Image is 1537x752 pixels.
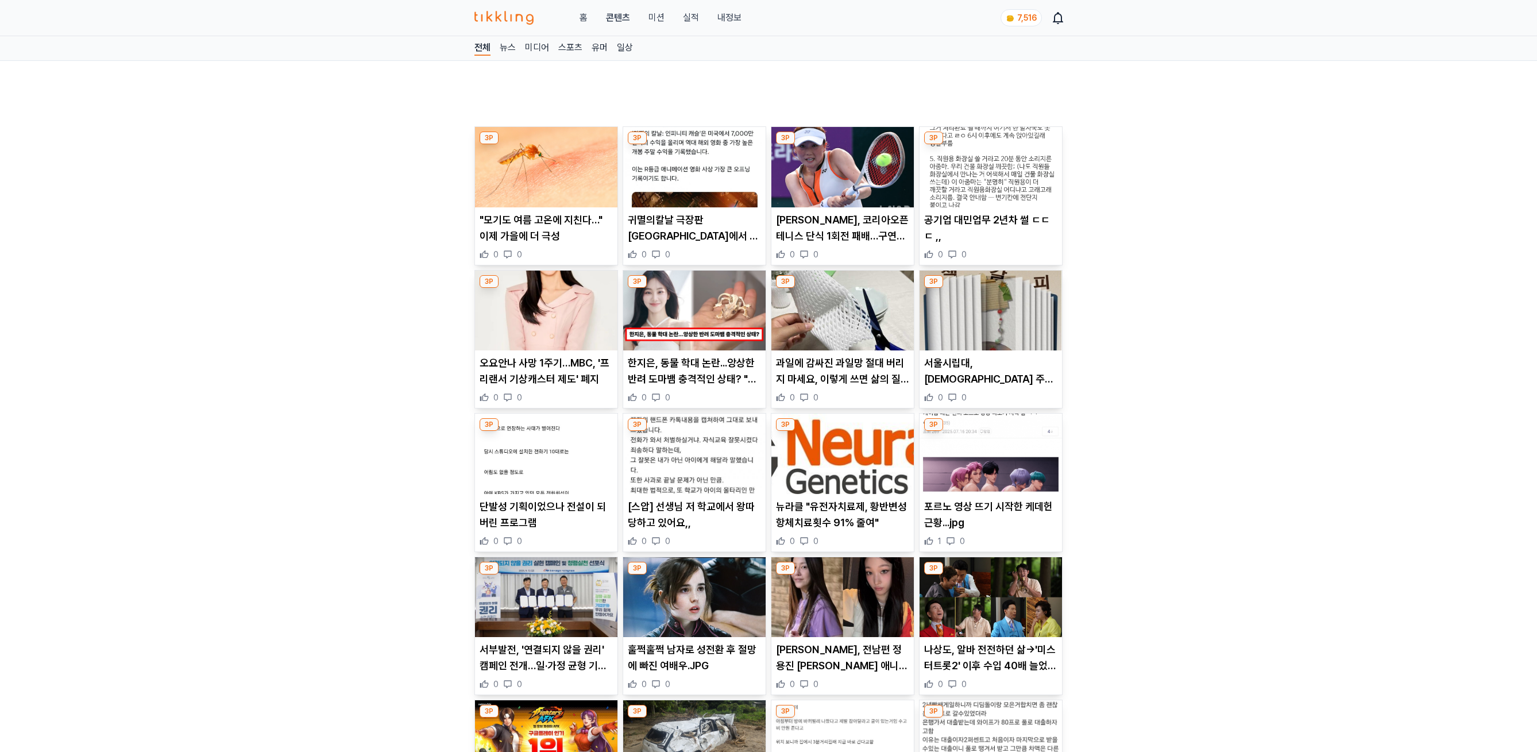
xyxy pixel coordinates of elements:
a: 홈 [580,11,588,25]
img: 한지은, 동물 학대 논란...앙상한 반려 도마뱀 충격적인 상태? "뼈밖에 없어"(+나이) [623,271,766,351]
div: 3P 오요안나 사망 1주기…MBC, '프리랜서 기상캐스터 제도' 폐지 오요안나 사망 1주기…MBC, '프리랜서 기상캐스터 제도' 폐지 0 0 [474,270,618,409]
img: 서부발전, '연결되지 않을 권리' 캠페인 전개…일·가정 균형 기업문화 [475,557,617,638]
span: 0 [960,535,965,547]
span: 0 [517,249,522,260]
img: "모기도 여름 고온에 지친다…" 이제 가을에 더 극성 [475,127,617,207]
img: 훌쩍훌쩍 남자로 성전환 후 절망에 빠진 여배우.JPG [623,557,766,638]
span: 0 [961,678,967,690]
div: 3P [480,705,499,718]
span: 0 [790,249,795,260]
a: 미디어 [525,41,549,56]
a: 뉴스 [500,41,516,56]
span: 0 [938,249,943,260]
img: 귀멸의칼날 극장판 미국에서 오프닝 성적 초대박 터짐 [623,127,766,207]
div: 3P 귀멸의칼날 극장판 미국에서 오프닝 성적 초대박 터짐 귀멸의칼날 극장판 [GEOGRAPHIC_DATA]에서 오프닝 성적 초대박 터짐 0 0 [623,126,766,265]
p: 공기업 대민업무 2년차 썰 ㄷㄷㄷ ,, [924,212,1057,244]
p: [스압] 선생님 저 학교에서 왕따 당하고 있어요,, [628,499,761,531]
div: 3P [776,132,795,144]
span: 0 [642,249,647,260]
span: 0 [665,678,670,690]
a: 유머 [592,41,608,56]
p: 한지은, 동물 학대 논란...앙상한 반려 도마뱀 충격적인 상태? "뼈밖에 없어"(+나이) [628,355,761,387]
span: 0 [493,678,499,690]
span: 0 [790,535,795,547]
p: 나상도, 알바 전전하던 삶→'미스터트롯2' 이후 수입 40배 늘었다 (같이삽시다) [924,642,1057,674]
div: 3P [스압] 선생님 저 학교에서 왕따 당하고 있어요,, [스압] 선생님 저 학교에서 왕따 당하고 있어요,, 0 0 [623,413,766,552]
a: coin 7,516 [1001,9,1040,26]
img: 나상도, 알바 전전하던 삶→'미스터트롯2' 이후 수입 40배 늘었다 (같이삽시다) [920,557,1062,638]
span: 0 [642,392,647,403]
span: 0 [813,249,818,260]
a: 콘텐츠 [606,11,630,25]
div: 3P 한지은, 동물 학대 논란...앙상한 반려 도마뱀 충격적인 상태? "뼈밖에 없어"(+나이) 한지은, 동물 학대 논란...앙상한 반려 도마뱀 충격적인 상태? "뼈밖에 없어"... [623,270,766,409]
span: 0 [493,535,499,547]
div: 3P 나상도, 알바 전전하던 삶→'미스터트롯2' 이후 수입 40배 늘었다 (같이삽시다) 나상도, 알바 전전하던 삶→'미스터트롯2' 이후 수입 40배 늘었다 (같이삽시다) 0 0 [919,557,1063,696]
img: 티끌링 [474,11,534,25]
div: 3P [924,705,943,718]
span: 0 [493,249,499,260]
span: 0 [642,678,647,690]
img: 포르노 영상 뜨기 시작한 케데헌 근황...jpg [920,414,1062,494]
div: 3P 공기업 대민업무 2년차 썰 ㄷㄷㄷ ,, 공기업 대민업무 2년차 썰 ㄷㄷㄷ ,, 0 0 [919,126,1063,265]
p: 훌쩍훌쩍 남자로 성전환 후 절망에 빠진 여배우.JPG [628,642,761,674]
img: 박소현, 코리아오픈 테니스 단식 1회전 패배…구연우도 탈락(종합) [771,127,914,207]
span: 0 [961,392,967,403]
span: 0 [938,392,943,403]
span: 1 [938,535,941,547]
span: 0 [642,535,647,547]
span: 0 [517,535,522,547]
div: 3P 서부발전, '연결되지 않을 권리' 캠페인 전개…일·가정 균형 기업문화 서부발전, '연결되지 않을 권리' 캠페인 전개…일·가정 균형 기업문화 0 0 [474,557,618,696]
p: 서부발전, '연결되지 않을 권리' 캠페인 전개…일·가정 균형 기업문화 [480,642,613,674]
div: 3P [480,132,499,144]
span: 0 [493,392,499,403]
div: 3P 과일에 감싸진 과일망 절대 버리지 마세요, 이렇게 쓰면 삶의 질이 10배 오릅니다 과일에 감싸진 과일망 절대 버리지 마세요, 이렇게 쓰면 삶의 질이 10배 오릅니다 0 0 [771,270,914,409]
span: 0 [665,392,670,403]
div: 3P 고현정, 전남편 정용진 조카 애니에 '좋아요'→'취소' 왜? [PERSON_NAME], 전남편 정용진 [PERSON_NAME] 애니에 '좋아요'→'취소' 왜? 0 0 [771,557,914,696]
div: 3P 단발성 기획이었으나 전설이 되버린 프로그램 단발성 기획이었으나 전설이 되버린 프로그램 0 0 [474,413,618,552]
div: 3P [628,132,647,144]
a: 실적 [683,11,699,25]
p: [PERSON_NAME], 코리아오픈 테니스 단식 1회전 패배…구연우도 탈락(종합) [776,212,909,244]
div: 3P 훌쩍훌쩍 남자로 성전환 후 절망에 빠진 여배우.JPG 훌쩍훌쩍 남자로 성전환 후 절망에 빠진 여배우.JPG 0 0 [623,557,766,696]
p: 포르노 영상 뜨기 시작한 케데헌 근황...jpg [924,499,1057,531]
span: 0 [790,678,795,690]
span: 0 [961,249,967,260]
div: 3P "모기도 여름 고온에 지친다…" 이제 가을에 더 극성 "모기도 여름 고온에 지친다…" 이제 가을에 더 극성 0 0 [474,126,618,265]
img: 과일에 감싸진 과일망 절대 버리지 마세요, 이렇게 쓰면 삶의 질이 10배 오릅니다 [771,271,914,351]
a: 전체 [474,41,491,56]
p: "모기도 여름 고온에 지친다…" 이제 가을에 더 극성 [480,212,613,244]
p: 뉴라클 "유전자치료제, 황반변성 항체치료횟수 91% 줄여" [776,499,909,531]
span: 0 [938,678,943,690]
div: 3P [480,418,499,431]
img: 단발성 기획이었으나 전설이 되버린 프로그램 [475,414,617,494]
span: 0 [665,535,670,547]
img: 뉴라클 "유전자치료제, 황반변성 항체치료횟수 91% 줄여" [771,414,914,494]
span: 0 [790,392,795,403]
span: 0 [517,392,522,403]
img: coin [1006,14,1015,23]
div: 3P [924,418,943,431]
div: 3P 박소현, 코리아오픈 테니스 단식 1회전 패배…구연우도 탈락(종합) [PERSON_NAME], 코리아오픈 테니스 단식 1회전 패배…구연우도 탈락(종합) 0 0 [771,126,914,265]
span: 0 [813,535,818,547]
img: 고현정, 전남편 정용진 조카 애니에 '좋아요'→'취소' 왜? [771,557,914,638]
div: 3P 뉴라클 "유전자치료제, 황반변성 항체치료횟수 91% 줄여" 뉴라클 "유전자치료제, 황반변성 항체치료횟수 91% 줄여" 0 0 [771,413,914,552]
div: 3P 서울시립대, 동아리연합회 주관 가을 축제 '인향제' 개최 서울시립대, [DEMOGRAPHIC_DATA] 주관 가을 축제 '인향제' 개최 0 0 [919,270,1063,409]
span: 0 [813,392,818,403]
a: 일상 [617,41,633,56]
img: [스압] 선생님 저 학교에서 왕따 당하고 있어요,, [623,414,766,494]
span: 0 [517,678,522,690]
p: 귀멸의칼날 극장판 [GEOGRAPHIC_DATA]에서 오프닝 성적 초대박 터짐 [628,212,761,244]
button: 미션 [648,11,665,25]
a: 스포츠 [558,41,582,56]
div: 3P [776,275,795,288]
span: 7,516 [1017,13,1037,22]
div: 3P [776,418,795,431]
a: 내정보 [717,11,742,25]
div: 3P [628,705,647,718]
p: [PERSON_NAME], 전남편 정용진 [PERSON_NAME] 애니에 '좋아요'→'취소' 왜? [776,642,909,674]
span: 0 [665,249,670,260]
div: 3P [480,275,499,288]
p: 과일에 감싸진 과일망 절대 버리지 마세요, 이렇게 쓰면 삶의 질이 10배 오릅니다 [776,355,909,387]
p: 서울시립대, [DEMOGRAPHIC_DATA] 주관 가을 축제 '인향제' 개최 [924,355,1057,387]
img: 오요안나 사망 1주기…MBC, '프리랜서 기상캐스터 제도' 폐지 [475,271,617,351]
